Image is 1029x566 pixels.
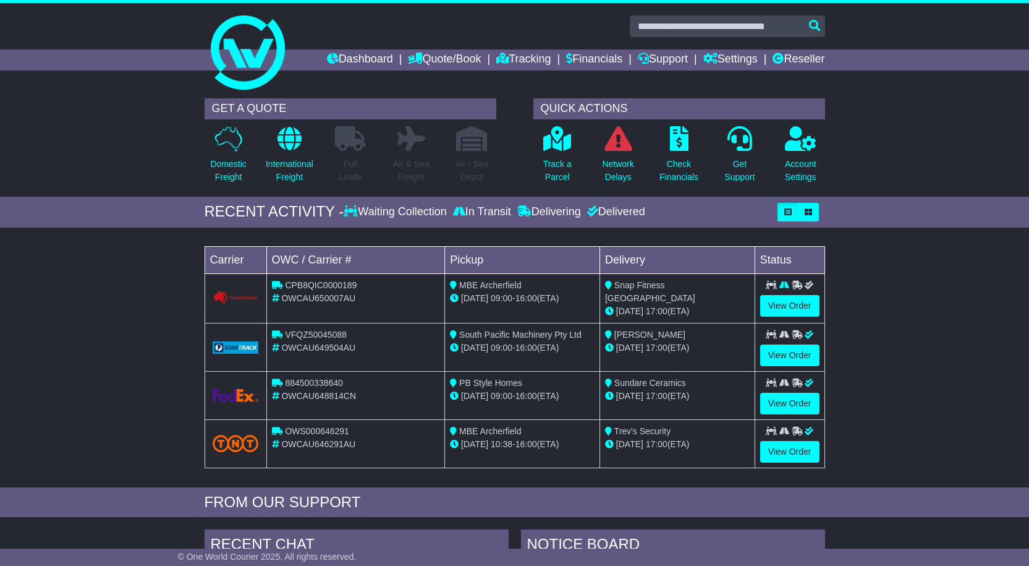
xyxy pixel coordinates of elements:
a: View Order [760,393,819,414]
div: GET A QUOTE [205,98,496,119]
a: Quote/Book [408,49,481,71]
span: OWCAU649504AU [281,343,355,353]
span: Snap Fitness [GEOGRAPHIC_DATA] [605,280,695,303]
div: RECENT CHAT [205,530,509,563]
span: [DATE] [616,439,643,449]
p: Network Delays [602,158,633,184]
span: © One World Courier 2025. All rights reserved. [178,552,357,562]
span: 16:00 [515,343,537,353]
span: MBE Archerfield [459,426,521,436]
a: View Order [760,441,819,463]
a: NetworkDelays [601,126,634,191]
span: 17:00 [646,391,667,401]
span: South Pacific Machinery Pty Ltd [459,330,582,340]
div: In Transit [450,205,514,219]
a: View Order [760,345,819,366]
p: Full Loads [335,158,366,184]
img: GetCarrierServiceLogo [213,389,259,402]
img: GetCarrierServiceLogo [213,341,259,354]
span: VFQZ50045088 [285,330,347,340]
span: [PERSON_NAME] [614,330,685,340]
a: Dashboard [327,49,393,71]
p: International Freight [266,158,313,184]
span: [DATE] [616,391,643,401]
span: 17:00 [646,439,667,449]
div: Delivered [584,205,645,219]
span: CPB8QIC0000189 [285,280,357,290]
a: InternationalFreight [265,126,314,191]
div: - (ETA) [450,292,595,305]
img: TNT_Domestic.png [213,435,259,452]
span: Trev's Security [614,426,671,436]
td: Carrier [205,246,266,273]
span: 09:00 [491,343,512,353]
span: 884500338640 [285,378,342,388]
span: 17:00 [646,306,667,316]
a: Support [638,49,688,71]
span: [DATE] [616,306,643,316]
span: OWCAU650007AU [281,293,355,303]
a: Settings [703,49,758,71]
span: 16:00 [515,439,537,449]
a: View Order [760,295,819,317]
a: Financials [566,49,622,71]
div: (ETA) [605,390,750,403]
span: 09:00 [491,293,512,303]
span: Sundare Ceramics [614,378,686,388]
div: RECENT ACTIVITY - [205,203,344,221]
a: GetSupport [724,126,755,191]
div: (ETA) [605,438,750,451]
p: Air / Sea Depot [455,158,489,184]
p: Track a Parcel [543,158,572,184]
span: 10:38 [491,439,512,449]
div: - (ETA) [450,438,595,451]
p: Account Settings [785,158,816,184]
td: Pickup [445,246,600,273]
a: Reseller [773,49,824,71]
a: Tracking [496,49,551,71]
a: CheckFinancials [659,126,699,191]
span: [DATE] [461,391,488,401]
span: PB Style Homes [459,378,522,388]
img: GetCarrierServiceLogo [213,291,259,306]
span: [DATE] [461,293,488,303]
div: NOTICE BOARD [521,530,825,563]
a: Track aParcel [543,126,572,191]
span: 17:00 [646,343,667,353]
span: [DATE] [461,439,488,449]
span: OWCAU648814CN [281,391,356,401]
div: - (ETA) [450,341,595,354]
span: OWS000646291 [285,426,349,436]
a: AccountSettings [784,126,817,191]
p: Air & Sea Freight [393,158,430,184]
div: - (ETA) [450,390,595,403]
p: Get Support [724,158,755,184]
a: DomesticFreight [210,126,247,191]
div: FROM OUR SUPPORT [205,494,825,512]
div: (ETA) [605,341,750,354]
div: (ETA) [605,305,750,318]
td: Delivery [599,246,755,273]
div: Waiting Collection [344,205,449,219]
p: Domestic Freight [210,158,246,184]
span: 16:00 [515,391,537,401]
td: Status [755,246,824,273]
span: [DATE] [616,343,643,353]
div: QUICK ACTIONS [533,98,825,119]
td: OWC / Carrier # [266,246,445,273]
span: 09:00 [491,391,512,401]
p: Check Financials [659,158,698,184]
div: Delivering [514,205,584,219]
span: [DATE] [461,343,488,353]
span: OWCAU646291AU [281,439,355,449]
span: 16:00 [515,293,537,303]
span: MBE Archerfield [459,280,521,290]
